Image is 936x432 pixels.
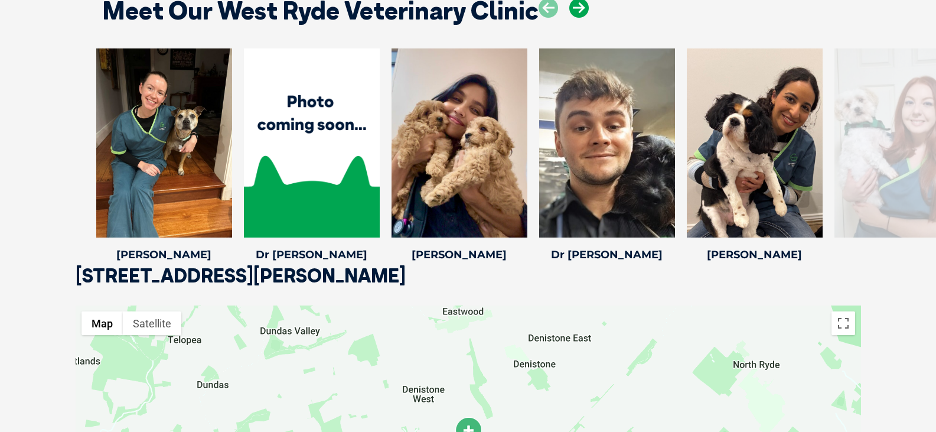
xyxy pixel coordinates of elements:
[123,311,181,335] button: Show satellite imagery
[81,311,123,335] button: Show street map
[392,249,527,260] h4: [PERSON_NAME]
[831,311,855,335] button: Toggle fullscreen view
[244,249,380,260] h4: Dr [PERSON_NAME]
[687,249,823,260] h4: [PERSON_NAME]
[96,249,232,260] h4: [PERSON_NAME]
[539,249,675,260] h4: Dr [PERSON_NAME]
